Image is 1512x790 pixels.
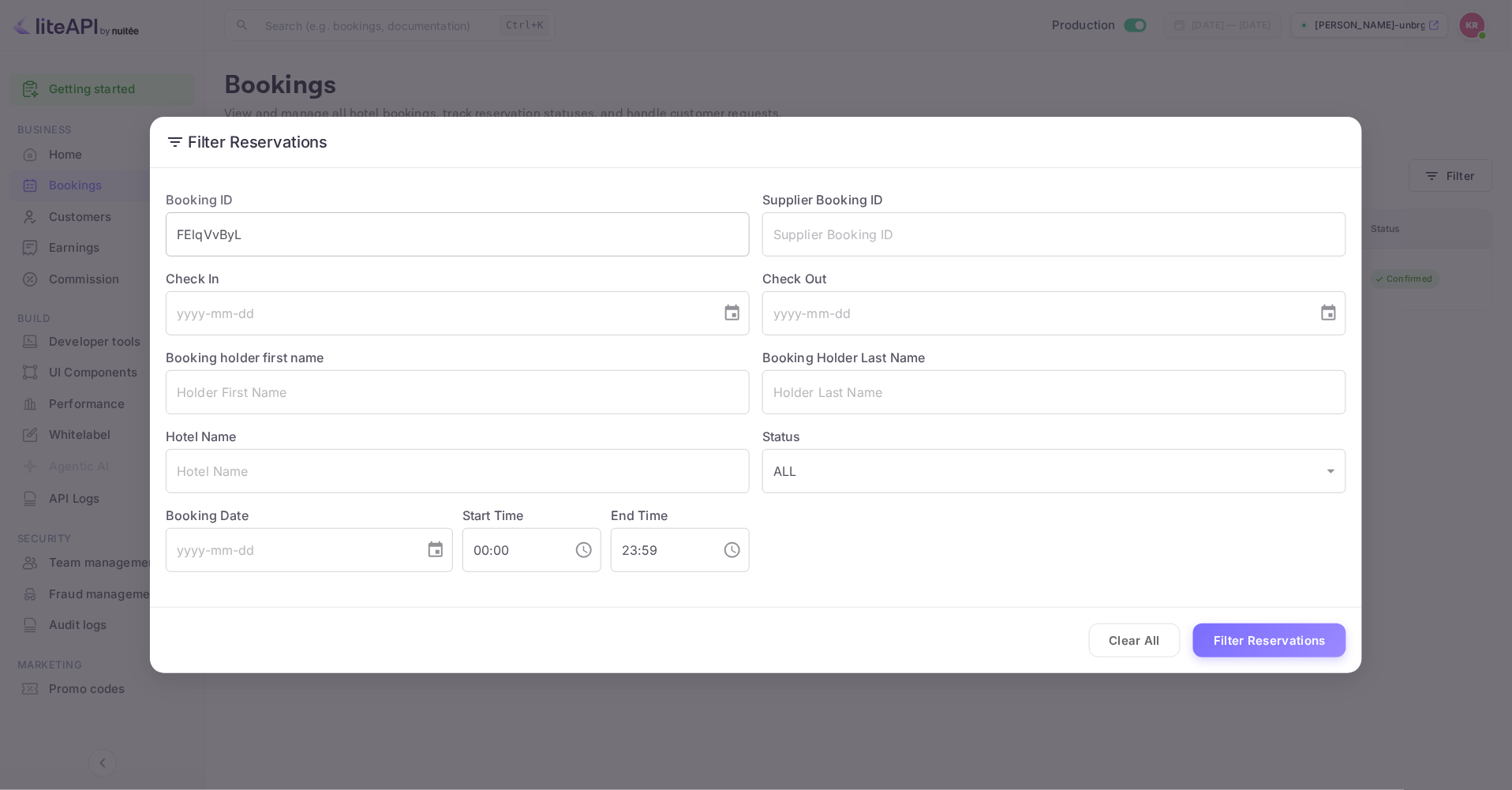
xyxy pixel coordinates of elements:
button: Filter Reservations [1193,623,1346,657]
div: ALL [762,449,1346,493]
input: Holder First Name [166,370,750,414]
button: Choose time, selected time is 12:00 AM [568,534,600,566]
label: Supplier Booking ID [762,192,884,208]
input: hh:mm [611,528,710,572]
button: Choose date [1313,298,1345,329]
input: hh:mm [462,528,562,572]
label: Check In [166,269,750,288]
label: End Time [611,507,668,523]
input: Supplier Booking ID [762,212,1346,256]
input: Hotel Name [166,449,750,493]
label: Booking holder first name [166,350,324,365]
input: yyyy-mm-dd [762,291,1307,335]
label: Check Out [762,269,1346,288]
label: Status [762,427,1346,446]
button: Choose time, selected time is 11:59 PM [717,534,748,566]
input: yyyy-mm-dd [166,291,710,335]
label: Booking Holder Last Name [762,350,926,365]
button: Choose date [420,534,451,566]
button: Choose date [717,298,748,329]
label: Booking ID [166,192,234,208]
button: Clear All [1089,623,1181,657]
input: Holder Last Name [762,370,1346,414]
input: Booking ID [166,212,750,256]
h2: Filter Reservations [150,117,1362,167]
input: yyyy-mm-dd [166,528,414,572]
label: Hotel Name [166,429,237,444]
label: Start Time [462,507,524,523]
label: Booking Date [166,506,453,525]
